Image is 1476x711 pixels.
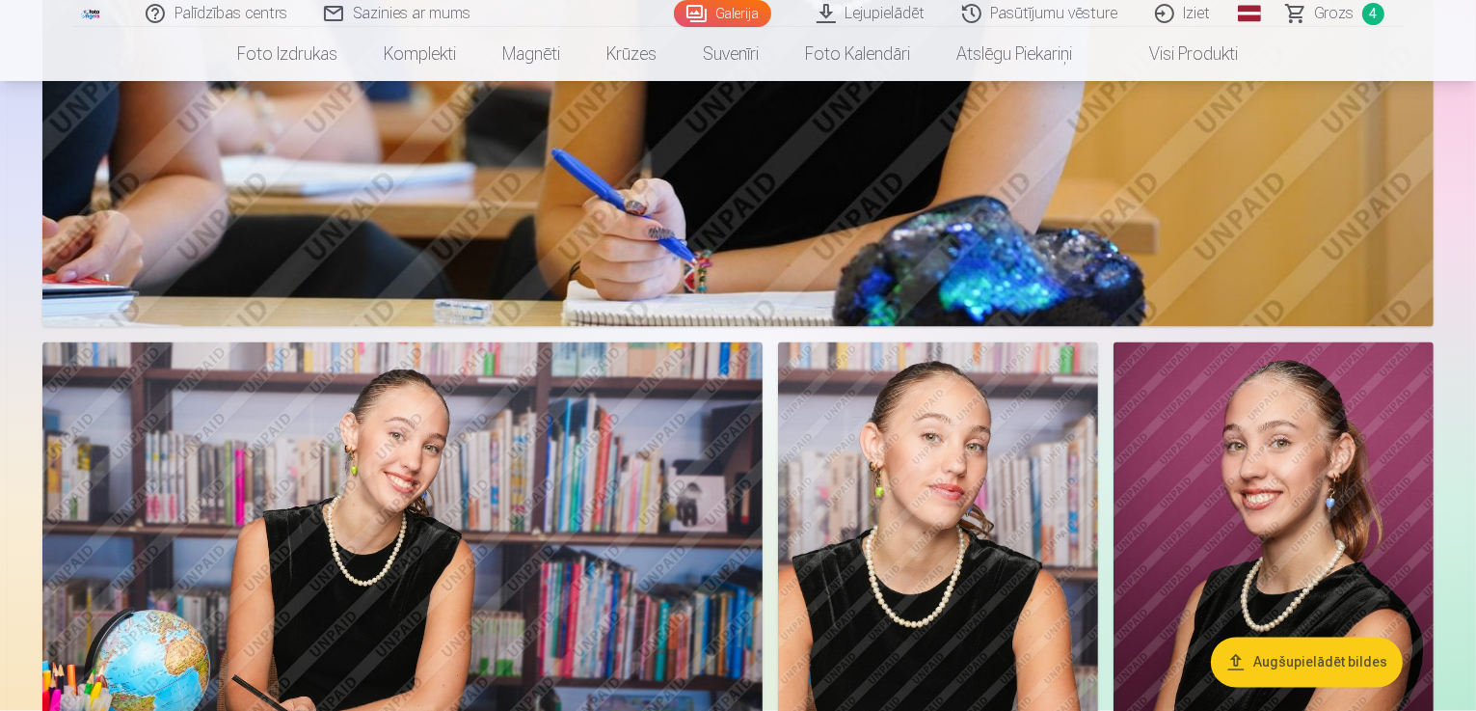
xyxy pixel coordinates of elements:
a: Visi produkti [1096,27,1262,81]
span: Grozs [1315,2,1355,25]
a: Komplekti [362,27,480,81]
a: Suvenīri [681,27,783,81]
img: /fa1 [81,8,102,19]
a: Atslēgu piekariņi [934,27,1096,81]
span: 4 [1362,3,1384,25]
a: Magnēti [480,27,584,81]
a: Foto kalendāri [783,27,934,81]
a: Krūzes [584,27,681,81]
button: Augšupielādēt bildes [1211,638,1403,688]
a: Foto izdrukas [215,27,362,81]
